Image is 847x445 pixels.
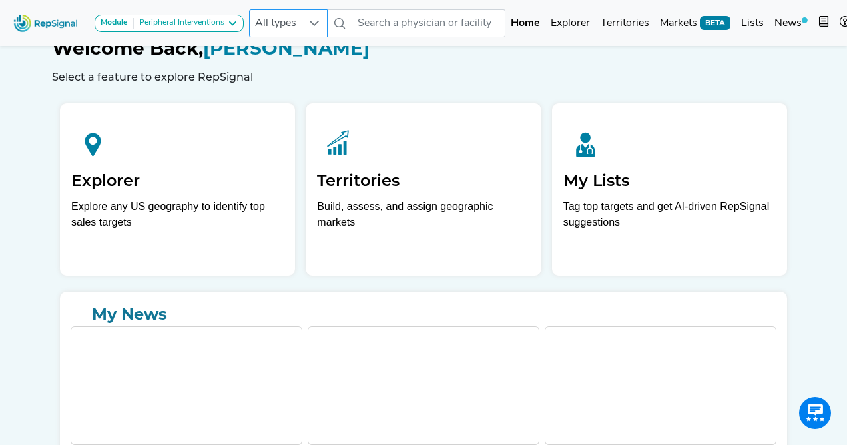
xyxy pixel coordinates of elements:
[552,103,787,276] a: My ListsTag top targets and get AI-driven RepSignal suggestions
[306,103,541,276] a: TerritoriesBuild, assess, and assign geographic markets
[95,15,244,32] button: ModulePeripheral Interventions
[250,10,302,37] span: All types
[52,37,203,59] span: Welcome Back,
[134,18,224,29] div: Peripheral Interventions
[52,71,795,83] h6: Select a feature to explore RepSignal
[101,19,128,27] strong: Module
[317,171,529,191] h2: Territories
[60,103,295,276] a: ExplorerExplore any US geography to identify top sales targets
[545,10,595,37] a: Explorer
[71,302,776,326] a: My News
[595,10,655,37] a: Territories
[71,199,284,230] div: Explore any US geography to identify top sales targets
[813,10,834,37] button: Intel Book
[71,171,284,191] h2: Explorer
[736,10,769,37] a: Lists
[505,10,545,37] a: Home
[352,9,505,37] input: Search a physician or facility
[563,199,776,238] p: Tag top targets and get AI-driven RepSignal suggestions
[563,171,776,191] h2: My Lists
[317,199,529,238] p: Build, assess, and assign geographic markets
[700,16,730,29] span: BETA
[655,10,736,37] a: MarketsBETA
[769,10,813,37] a: News
[52,37,795,60] h1: [PERSON_NAME]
